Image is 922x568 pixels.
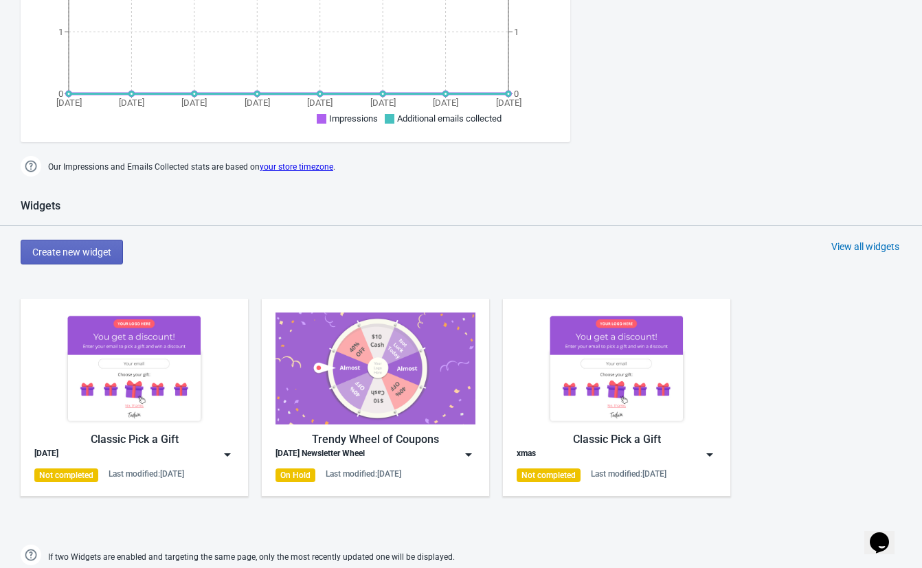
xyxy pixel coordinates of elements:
[34,313,234,424] img: gift_game.jpg
[21,156,41,177] img: help.png
[276,468,315,482] div: On Hold
[245,98,270,108] tspan: [DATE]
[517,313,717,424] img: gift_game.jpg
[21,240,123,264] button: Create new widget
[864,513,908,554] iframe: chat widget
[119,98,144,108] tspan: [DATE]
[34,468,98,482] div: Not completed
[56,98,82,108] tspan: [DATE]
[276,448,365,462] div: [DATE] Newsletter Wheel
[496,98,521,108] tspan: [DATE]
[260,162,333,172] a: your store timezone
[34,431,234,448] div: Classic Pick a Gift
[109,468,184,479] div: Last modified: [DATE]
[181,98,207,108] tspan: [DATE]
[514,89,519,99] tspan: 0
[329,113,378,124] span: Impressions
[397,113,502,124] span: Additional emails collected
[34,448,58,462] div: [DATE]
[517,448,536,462] div: xmas
[462,448,475,462] img: dropdown.png
[58,27,63,37] tspan: 1
[326,468,401,479] div: Last modified: [DATE]
[32,247,111,258] span: Create new widget
[370,98,396,108] tspan: [DATE]
[831,240,899,253] div: View all widgets
[703,448,717,462] img: dropdown.png
[514,27,519,37] tspan: 1
[517,431,717,448] div: Classic Pick a Gift
[276,431,475,448] div: Trendy Wheel of Coupons
[48,156,335,179] span: Our Impressions and Emails Collected stats are based on .
[433,98,458,108] tspan: [DATE]
[58,89,63,99] tspan: 0
[221,448,234,462] img: dropdown.png
[307,98,333,108] tspan: [DATE]
[21,545,41,565] img: help.png
[591,468,666,479] div: Last modified: [DATE]
[517,468,581,482] div: Not completed
[276,313,475,424] img: trendy_game.png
